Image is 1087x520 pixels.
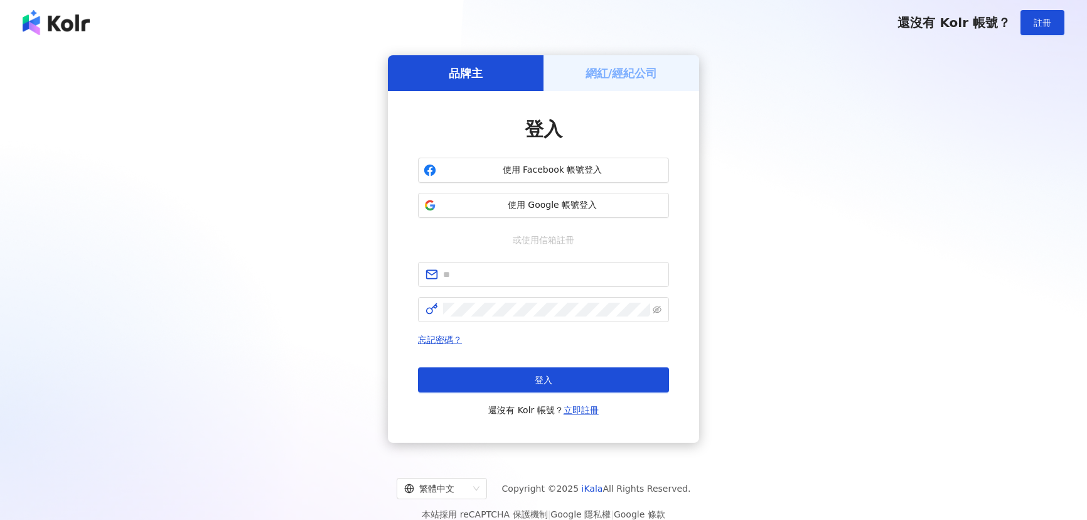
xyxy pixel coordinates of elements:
a: 立即註冊 [564,405,599,415]
span: 使用 Facebook 帳號登入 [441,164,663,176]
span: 或使用信箱註冊 [504,233,583,247]
span: 還沒有 Kolr 帳號？ [488,403,599,418]
span: 還沒有 Kolr 帳號？ [897,15,1010,30]
h5: 網紅/經紀公司 [586,65,658,81]
h5: 品牌主 [449,65,483,81]
button: 註冊 [1020,10,1064,35]
span: 使用 Google 帳號登入 [441,199,663,212]
a: iKala [582,484,603,494]
a: Google 條款 [614,509,665,519]
span: | [611,509,614,519]
button: 使用 Facebook 帳號登入 [418,158,669,183]
a: 忘記密碼？ [418,335,462,345]
span: 註冊 [1034,18,1051,28]
img: logo [23,10,90,35]
span: | [548,509,551,519]
button: 登入 [418,367,669,393]
div: 繁體中文 [404,479,468,499]
span: 登入 [535,375,552,385]
button: 使用 Google 帳號登入 [418,193,669,218]
a: Google 隱私權 [550,509,611,519]
span: eye-invisible [653,305,661,314]
span: 登入 [525,118,562,140]
span: Copyright © 2025 All Rights Reserved. [502,481,691,496]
